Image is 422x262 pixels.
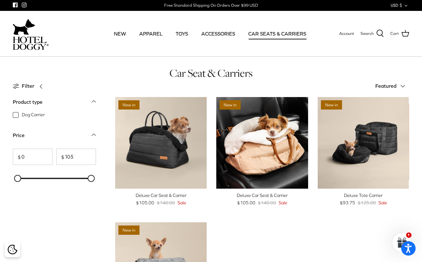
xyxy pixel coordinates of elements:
span: Sale [279,199,287,206]
a: Deluxe Tote Carrier $93.75 $125.00 Sale [318,192,409,206]
span: Filter [22,82,34,90]
span: Cart [390,30,399,37]
a: Product type [13,97,96,111]
a: APPAREL [133,23,168,45]
img: Cookie policy [8,245,17,254]
button: Cookie policy [7,244,18,255]
a: Price [13,130,96,145]
button: Featured [375,79,409,93]
div: Cookie policy [5,242,20,257]
span: New in [219,100,241,110]
a: Search [361,29,384,38]
h1: Car Seat & Carriers [13,66,409,80]
span: $140.00 [258,199,276,206]
span: $ [57,154,64,160]
span: $105.00 [237,199,255,206]
div: Deluxe Tote Carrier [318,192,409,199]
span: Account [339,31,354,36]
a: CAR SEATS & CARRIERS [243,23,312,45]
input: To [56,149,96,165]
div: Price [13,131,25,140]
a: ACCESSORIES [195,23,241,45]
span: Featured [375,83,396,89]
span: $105.00 [136,199,154,206]
span: $93.75 [340,199,355,206]
a: Filter [13,78,47,94]
a: Facebook [13,3,18,7]
span: $140.00 [157,199,175,206]
span: $ [13,154,21,160]
span: New in [118,225,139,235]
div: Free Standard Shipping On Orders Over $99 USD [164,3,258,8]
a: TOYS [170,23,194,45]
a: Account [339,30,354,37]
a: hoteldoggycom [13,17,49,50]
span: New in [118,100,139,110]
a: Deluxe Car Seat & Carrier $105.00 $140.00 Sale [216,192,308,206]
div: Deluxe Car Seat & Carrier [115,192,207,199]
a: NEW [108,23,132,45]
img: dog-icon.svg [13,17,35,37]
span: Sale [178,199,186,206]
span: Dog Carrier [22,112,45,118]
div: Deluxe Car Seat & Carrier [216,192,308,199]
a: Cart [390,29,409,38]
a: Deluxe Car Seat & Carrier [216,97,308,189]
a: Deluxe Car Seat & Carrier $105.00 $140.00 Sale [115,192,207,206]
span: Search [361,30,374,37]
a: Instagram [22,3,27,7]
div: Product type [13,98,43,106]
span: New in [321,100,342,110]
input: From [13,149,52,165]
a: Deluxe Car Seat & Carrier [115,97,207,189]
img: hoteldoggycom [13,37,49,50]
a: Deluxe Tote Carrier [318,97,409,189]
span: $125.00 [358,199,376,206]
span: Sale [378,199,387,206]
a: Free Standard Shipping On Orders Over $99 USD [164,1,258,10]
div: Primary navigation [95,23,325,45]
